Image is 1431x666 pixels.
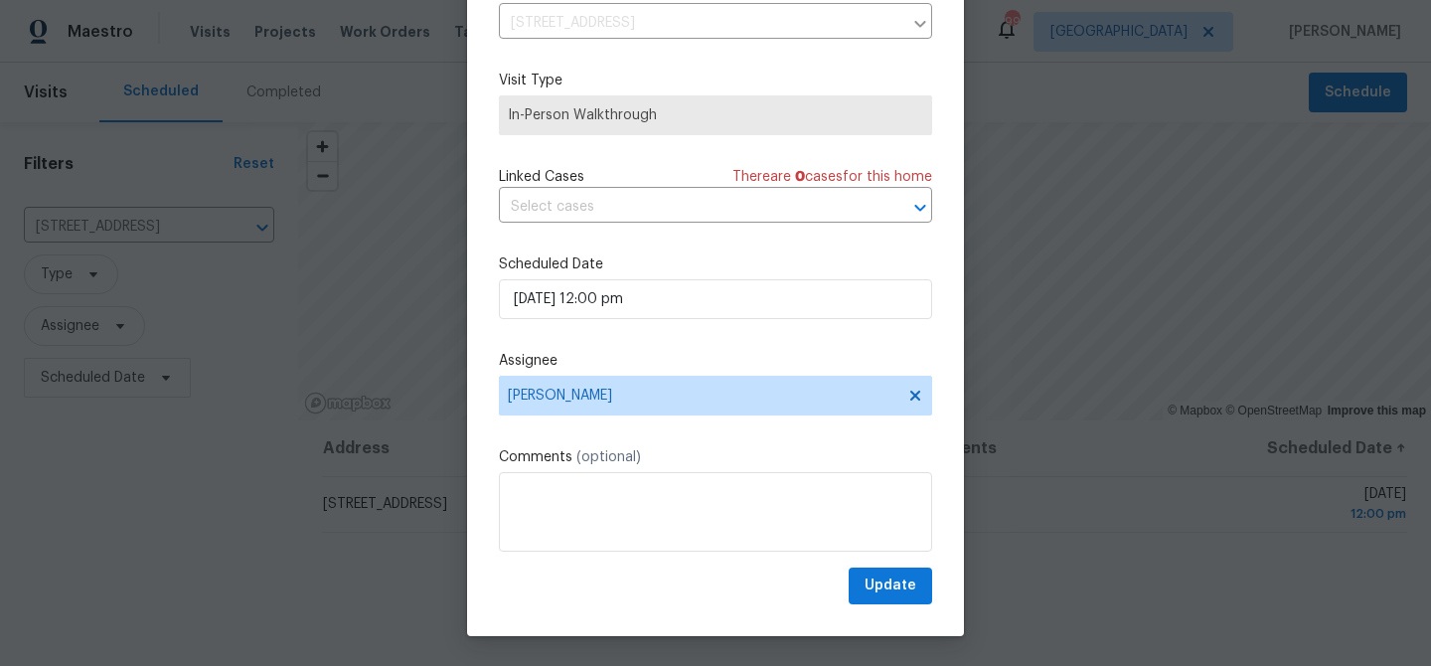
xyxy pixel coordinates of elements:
[795,170,805,184] span: 0
[508,388,897,404] span: [PERSON_NAME]
[732,167,932,187] span: There are case s for this home
[499,254,932,274] label: Scheduled Date
[499,71,932,90] label: Visit Type
[508,105,923,125] span: In-Person Walkthrough
[849,568,932,604] button: Update
[499,8,902,39] input: Enter in an address
[906,194,934,222] button: Open
[499,447,932,467] label: Comments
[865,574,916,598] span: Update
[499,279,932,319] input: M/D/YYYY
[499,167,584,187] span: Linked Cases
[499,351,932,371] label: Assignee
[499,192,876,223] input: Select cases
[576,450,641,464] span: (optional)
